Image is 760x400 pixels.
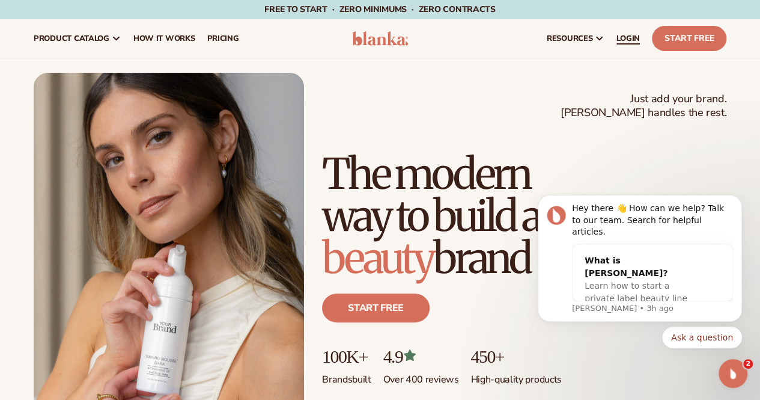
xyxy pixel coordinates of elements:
a: Start free [322,294,430,322]
span: pricing [207,34,239,43]
span: Free to start · ZERO minimums · ZERO contracts [264,4,495,15]
iframe: Intercom notifications message [520,192,760,394]
a: How It Works [127,19,201,58]
span: product catalog [34,34,109,43]
p: 100K+ [322,346,371,366]
img: logo [352,31,409,46]
a: LOGIN [610,19,646,58]
span: How It Works [133,34,195,43]
iframe: Intercom live chat [719,359,747,388]
p: 450+ [470,346,561,366]
a: pricing [201,19,245,58]
a: product catalog [28,19,127,58]
p: Brands built [322,366,371,386]
span: 2 [743,359,753,369]
p: 4.9 [383,346,459,366]
p: High-quality products [470,366,561,386]
span: beauty [322,232,433,285]
h1: The modern way to build a brand [322,153,726,279]
span: Just add your brand. [PERSON_NAME] handles the rest. [561,92,726,120]
a: resources [541,19,610,58]
p: Over 400 reviews [383,366,459,386]
a: Start Free [652,26,726,51]
span: resources [547,34,592,43]
span: LOGIN [616,34,640,43]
